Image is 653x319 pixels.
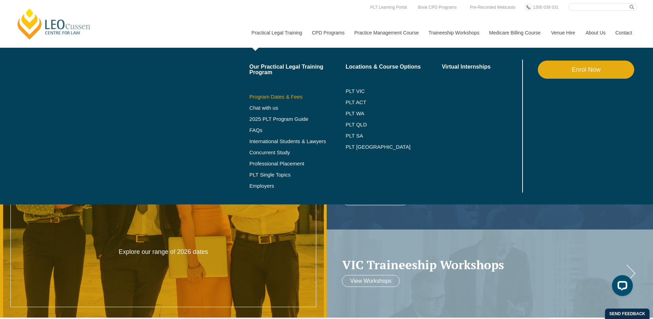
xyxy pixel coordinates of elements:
[345,64,442,70] a: Locations & Course Options
[246,18,307,48] a: Practical Legal Training
[538,61,634,79] a: Enrol Now
[249,105,346,111] a: Chat with us
[345,111,424,116] a: PLT WA
[468,3,517,11] a: Pre-Recorded Webcasts
[345,144,442,150] a: PLT [GEOGRAPHIC_DATA]
[249,139,346,144] a: International Students & Lawyers
[606,272,636,302] iframe: LiveChat chat widget
[345,100,442,105] a: PLT ACT
[249,161,346,166] a: Professional Placement
[546,18,580,48] a: Venue Hire
[368,3,409,11] a: PLT Learning Portal
[345,88,442,94] a: PLT VIC
[249,94,346,100] a: Program Dates & Fees
[249,150,346,155] a: Concurrent Study
[442,64,521,70] a: Virtual Internships
[484,18,546,48] a: Medicare Billing Course
[249,116,328,122] a: 2025 PLT Program Guide
[98,248,229,256] p: Explore our range of 2026 dates
[345,122,442,127] a: PLT QLD
[345,133,442,139] a: PLT SA
[610,18,637,48] a: Contact
[580,18,610,48] a: About Us
[249,127,346,133] a: FAQs
[306,18,349,48] a: CPD Programs
[416,3,458,11] a: Book CPD Programs
[16,8,93,40] a: [PERSON_NAME] Centre for Law
[349,18,423,48] a: Practice Management Course
[342,275,400,287] a: View Workshops
[249,172,346,178] a: PLT Single Topics
[533,5,558,10] span: 1300 039 031
[531,3,560,11] a: 1300 039 031
[342,258,624,272] a: VIC Traineeship Workshops
[249,64,346,75] a: Our Practical Legal Training Program
[249,183,346,189] a: Employers
[423,18,484,48] a: Traineeship Workshops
